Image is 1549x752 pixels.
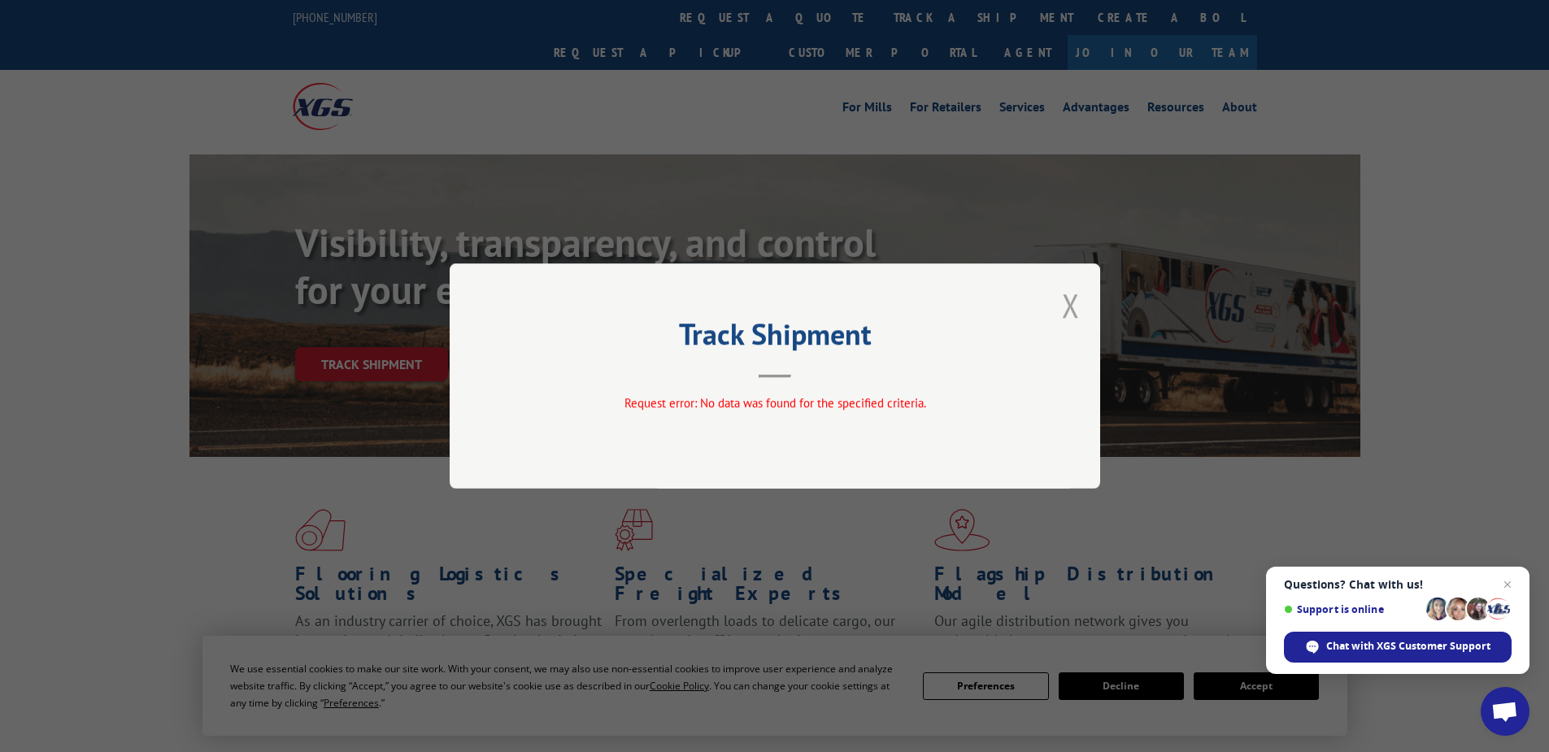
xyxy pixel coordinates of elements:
[1326,639,1490,654] span: Chat with XGS Customer Support
[624,395,925,411] span: Request error: No data was found for the specified criteria.
[1481,687,1529,736] div: Open chat
[1284,578,1512,591] span: Questions? Chat with us!
[1062,284,1080,327] button: Close modal
[1284,603,1421,615] span: Support is online
[1284,632,1512,663] div: Chat with XGS Customer Support
[531,323,1019,354] h2: Track Shipment
[1498,575,1517,594] span: Close chat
